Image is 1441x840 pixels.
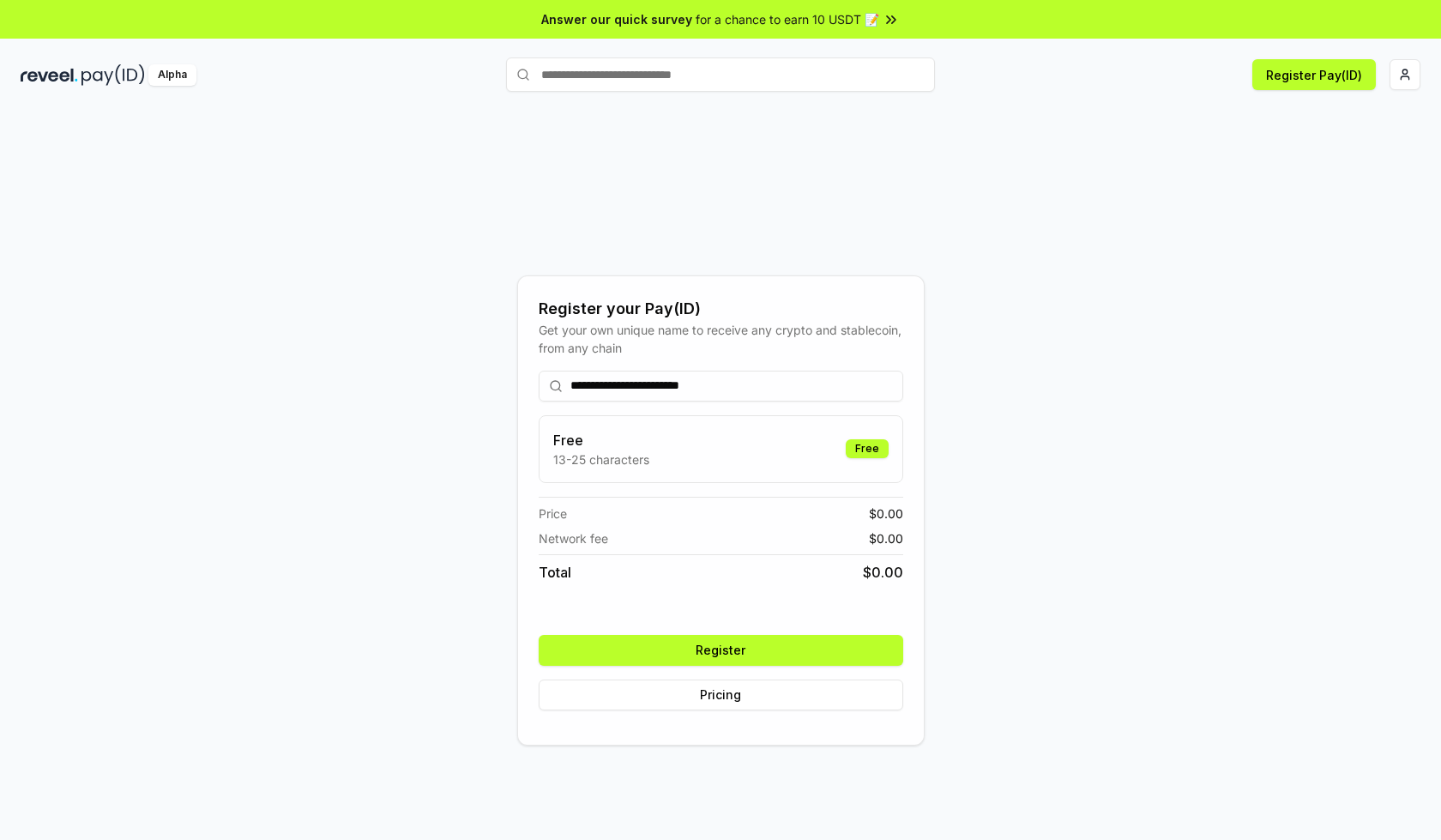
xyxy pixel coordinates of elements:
div: Alpha [148,64,196,86]
p: 13-25 characters [553,450,649,468]
div: Get your own unique name to receive any crypto and stablecoin, from any chain [539,321,903,357]
img: pay_id [81,64,145,86]
button: Register Pay(ID) [1252,59,1376,90]
span: Network fee [539,529,608,547]
div: Register your Pay(ID) [539,297,903,321]
span: $ 0.00 [869,505,903,523]
img: reveel_dark [21,64,78,86]
div: Free [846,439,889,458]
span: for a chance to earn 10 USDT 📝 [696,10,879,28]
span: $ 0.00 [863,562,903,583]
button: Pricing [539,680,903,710]
span: Price [539,505,567,523]
button: Register [539,635,903,666]
span: Total [539,562,571,583]
h3: Free [553,430,649,450]
span: Answer our quick survey [541,10,692,28]
span: $ 0.00 [869,529,903,547]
